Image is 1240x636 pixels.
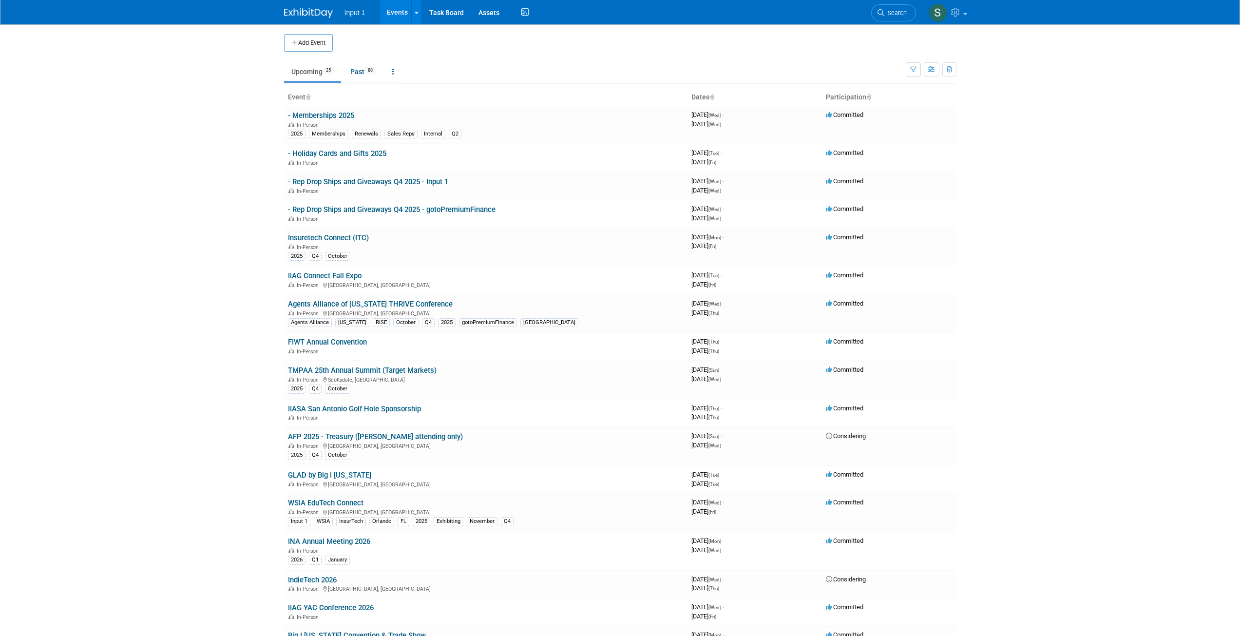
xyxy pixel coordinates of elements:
[691,177,724,185] span: [DATE]
[708,160,716,165] span: (Fri)
[297,188,322,194] span: In-Person
[691,366,722,373] span: [DATE]
[288,432,463,441] a: AFP 2025 - Treasury ([PERSON_NAME] attending only)
[708,282,716,288] span: (Fri)
[501,517,514,526] div: Q4
[288,405,421,413] a: IIASA San Antonio Golf Hole Sponsorship
[297,377,322,383] span: In-Person
[691,442,721,449] span: [DATE]
[305,93,310,101] a: Sort by Event Name
[288,188,294,193] img: In-Person Event
[288,377,294,382] img: In-Person Event
[826,205,863,212] span: Committed
[826,338,863,345] span: Committed
[288,443,294,448] img: In-Person Event
[691,214,721,222] span: [DATE]
[288,318,332,327] div: Agents Alliance
[343,62,383,81] a: Past88
[288,282,294,287] img: In-Person Event
[288,271,362,280] a: IIAG Connect Fall Expo
[721,405,722,412] span: -
[691,281,716,288] span: [DATE]
[309,252,322,261] div: Q4
[288,614,294,619] img: In-Person Event
[723,603,724,611] span: -
[297,160,322,166] span: In-Person
[708,605,721,610] span: (Wed)
[297,548,322,554] span: In-Person
[691,233,724,241] span: [DATE]
[708,539,721,544] span: (Mon)
[708,207,721,212] span: (Wed)
[288,509,294,514] img: In-Person Event
[288,281,684,289] div: [GEOGRAPHIC_DATA], [GEOGRAPHIC_DATA]
[288,233,369,242] a: Insuretech Connect (ITC)
[826,366,863,373] span: Committed
[691,405,722,412] span: [DATE]
[352,130,381,138] div: Renewals
[691,347,719,354] span: [DATE]
[708,586,719,591] span: (Thu)
[708,500,721,505] span: (Wed)
[288,603,374,612] a: IIAG YAC Conference 2026
[297,482,322,488] span: In-Person
[297,348,322,355] span: In-Person
[708,472,719,478] span: (Tue)
[708,179,721,184] span: (Wed)
[691,149,722,156] span: [DATE]
[708,548,721,553] span: (Wed)
[336,517,366,526] div: InsurTech
[288,499,363,507] a: WSIA EduTech Connect
[288,375,684,383] div: Scottsdale, [GEOGRAPHIC_DATA]
[309,556,322,564] div: Q1
[288,576,337,584] a: IndieTech 2026
[709,93,714,101] a: Sort by Start Date
[467,517,497,526] div: November
[288,556,305,564] div: 2026
[708,577,721,582] span: (Wed)
[393,318,419,327] div: October
[297,310,322,317] span: In-Person
[826,471,863,478] span: Committed
[691,111,724,118] span: [DATE]
[708,434,719,439] span: (Sun)
[288,338,367,347] a: FIWT Annual Convention
[297,244,322,251] span: In-Person
[288,548,294,553] img: In-Person Event
[284,34,333,52] button: Add Event
[691,205,724,212] span: [DATE]
[325,556,350,564] div: January
[691,375,721,383] span: [DATE]
[288,366,437,375] a: TMPAA 25th Annual Summit (Target Markets)
[687,89,822,106] th: Dates
[398,517,409,526] div: FL
[708,188,721,193] span: (Wed)
[288,252,305,261] div: 2025
[691,576,724,583] span: [DATE]
[288,149,386,158] a: - Holiday Cards and Gifts 2025
[309,451,322,460] div: Q4
[826,405,863,412] span: Committed
[884,9,907,17] span: Search
[288,309,684,317] div: [GEOGRAPHIC_DATA], [GEOGRAPHIC_DATA]
[826,111,863,118] span: Committed
[826,537,863,544] span: Committed
[723,499,724,506] span: -
[288,177,448,186] a: - Rep Drop Ships and Giveaways Q4 2025 - Input 1
[723,177,724,185] span: -
[297,614,322,620] span: In-Person
[288,442,684,449] div: [GEOGRAPHIC_DATA], [GEOGRAPHIC_DATA]
[826,233,863,241] span: Committed
[288,385,305,393] div: 2025
[721,338,722,345] span: -
[691,480,719,487] span: [DATE]
[413,517,430,526] div: 2025
[721,149,722,156] span: -
[288,348,294,353] img: In-Person Event
[691,187,721,194] span: [DATE]
[325,252,350,261] div: October
[309,130,348,138] div: Memberships
[708,151,719,156] span: (Tue)
[826,432,866,440] span: Considering
[284,8,333,18] img: ExhibitDay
